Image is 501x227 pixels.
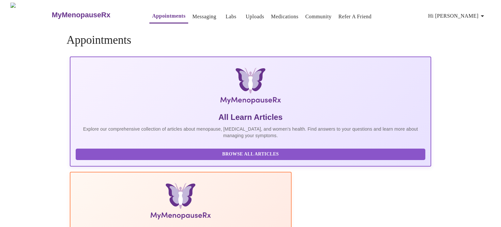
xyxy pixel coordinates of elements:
[149,9,188,24] button: Appointments
[82,150,419,158] span: Browse All Articles
[192,12,216,21] a: Messaging
[220,10,241,23] button: Labs
[76,112,425,122] h5: All Learn Articles
[246,12,264,21] a: Uploads
[271,12,298,21] a: Medications
[303,10,334,23] button: Community
[226,12,236,21] a: Labs
[305,12,332,21] a: Community
[428,11,486,21] span: Hi [PERSON_NAME]
[152,11,185,21] a: Appointments
[109,183,252,222] img: Menopause Manual
[268,10,301,23] button: Medications
[67,34,434,47] h4: Appointments
[52,11,111,19] h3: MyMenopauseRx
[190,10,219,23] button: Messaging
[51,4,136,26] a: MyMenopauseRx
[10,3,51,27] img: MyMenopauseRx Logo
[76,149,425,160] button: Browse All Articles
[243,10,267,23] button: Uploads
[130,68,371,107] img: MyMenopauseRx Logo
[426,9,489,23] button: Hi [PERSON_NAME]
[339,12,372,21] a: Refer a Friend
[76,126,425,139] p: Explore our comprehensive collection of articles about menopause, [MEDICAL_DATA], and women's hea...
[76,151,427,156] a: Browse All Articles
[336,10,374,23] button: Refer a Friend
